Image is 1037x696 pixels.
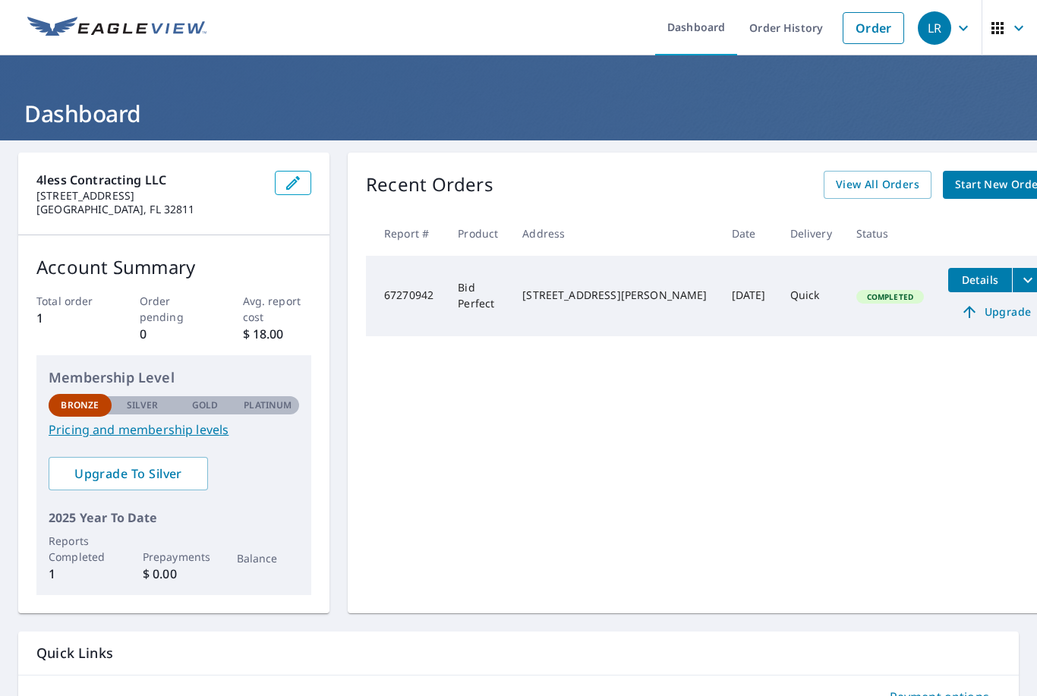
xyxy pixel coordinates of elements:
td: Quick [778,256,844,336]
p: 0 [140,325,209,343]
p: Membership Level [49,367,299,388]
p: Reports Completed [49,533,112,565]
p: Balance [237,550,300,566]
span: Upgrade To Silver [61,465,196,482]
span: Details [957,272,1003,287]
td: [DATE] [720,256,778,336]
a: Pricing and membership levels [49,420,299,439]
td: 67270942 [366,256,446,336]
p: Prepayments [143,549,206,565]
a: Upgrade To Silver [49,457,208,490]
p: [STREET_ADDRESS] [36,189,263,203]
p: 2025 Year To Date [49,509,299,527]
p: $ 0.00 [143,565,206,583]
td: Bid Perfect [446,256,510,336]
img: EV Logo [27,17,206,39]
a: Order [843,12,904,44]
p: Silver [127,398,159,412]
p: 1 [36,309,106,327]
p: Avg. report cost [243,293,312,325]
p: Platinum [244,398,292,412]
span: View All Orders [836,175,919,194]
p: 4less Contracting LLC [36,171,263,189]
p: 1 [49,565,112,583]
p: Total order [36,293,106,309]
p: Quick Links [36,644,1001,663]
p: Recent Orders [366,171,493,199]
span: Upgrade [957,303,1034,321]
th: Date [720,211,778,256]
a: View All Orders [824,171,931,199]
th: Report # [366,211,446,256]
p: [GEOGRAPHIC_DATA], FL 32811 [36,203,263,216]
th: Status [844,211,936,256]
p: Bronze [61,398,99,412]
p: Account Summary [36,254,311,281]
p: Order pending [140,293,209,325]
p: $ 18.00 [243,325,312,343]
th: Delivery [778,211,844,256]
p: Gold [192,398,218,412]
h1: Dashboard [18,98,1019,129]
th: Address [510,211,719,256]
th: Product [446,211,510,256]
div: [STREET_ADDRESS][PERSON_NAME] [522,288,707,303]
button: detailsBtn-67270942 [948,268,1012,292]
span: Completed [858,291,922,302]
div: LR [918,11,951,45]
